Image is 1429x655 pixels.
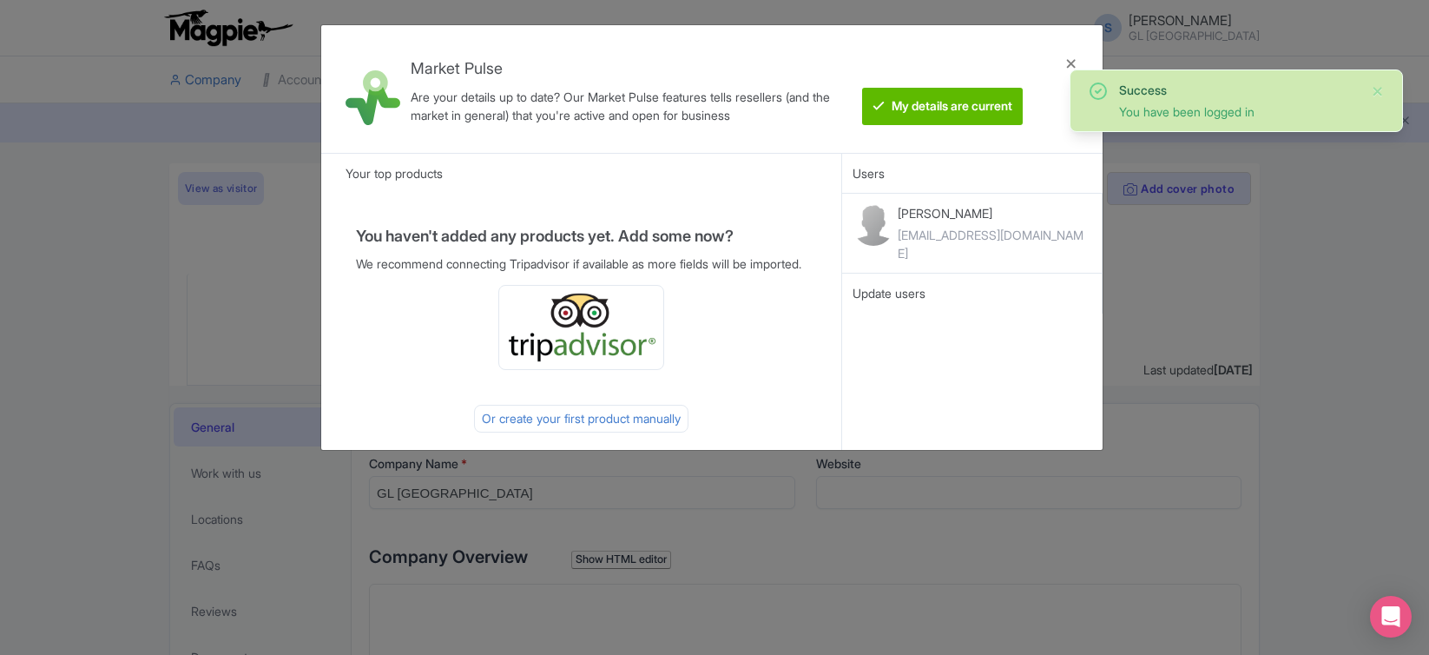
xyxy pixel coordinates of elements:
[356,228,807,245] h4: You haven't added any products yet. Add some now?
[853,284,1091,303] div: Update users
[346,70,400,125] img: market_pulse-1-0a5220b3d29e4a0de46fb7534bebe030.svg
[1119,81,1357,99] div: Success
[898,204,1091,222] p: [PERSON_NAME]
[411,88,834,124] div: Are your details up to date? Our Market Pulse features tells resellers (and the market in general...
[411,60,834,77] h4: Market Pulse
[862,88,1023,125] btn: My details are current
[1119,103,1357,121] div: You have been logged in
[1370,596,1412,638] div: Open Intercom Messenger
[506,293,655,362] img: ta_logo-885a1c64328048f2535e39284ba9d771.png
[853,204,894,246] img: contact-b11cc6e953956a0c50a2f97983291f06.png
[842,153,1103,193] div: Users
[356,255,807,273] p: We recommend connecting Tripadvisor if available as more fields will be imported.
[321,153,841,193] div: Your top products
[474,405,688,433] div: Or create your first product manually
[898,226,1091,262] div: [EMAIL_ADDRESS][DOMAIN_NAME]
[1371,81,1385,102] button: Close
